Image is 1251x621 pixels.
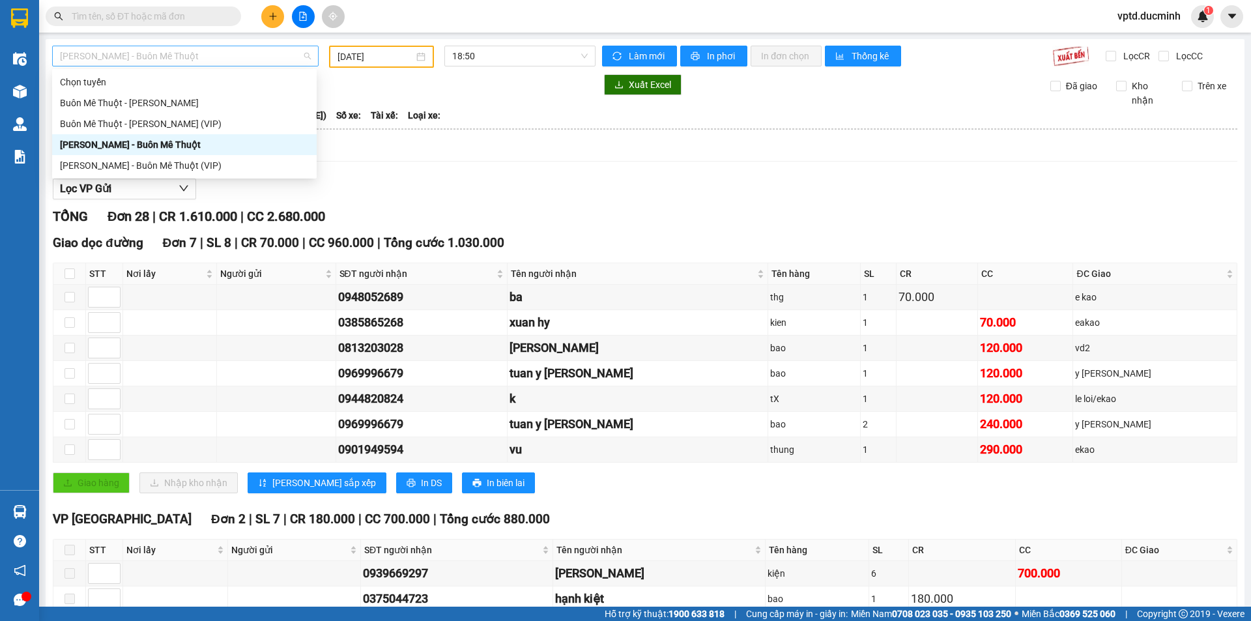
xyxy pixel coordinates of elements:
div: Hồ Chí Minh - Buôn Mê Thuột (VIP) [52,155,317,176]
div: bao [770,417,858,431]
span: sync [612,51,624,62]
span: printer [472,478,482,489]
div: Chọn tuyến [52,72,317,93]
span: | [235,235,238,250]
span: file-add [298,12,308,21]
input: 14/08/2025 [338,50,414,64]
button: syncLàm mới [602,46,677,66]
span: Tổng cước 880.000 [440,512,550,527]
div: thg [770,290,858,304]
span: Làm mới [629,49,667,63]
sup: 1 [1204,6,1213,15]
div: xuan hy [510,313,766,332]
td: 0969996679 [336,412,508,437]
td: hạnh kiệt [553,586,766,612]
td: vu [508,437,768,463]
div: Buôn Mê Thuột - [PERSON_NAME] (VIP) [60,117,309,131]
span: | [152,209,156,224]
button: printerIn biên lai [462,472,535,493]
div: ekao [1075,442,1234,457]
div: 0901949594 [338,440,506,459]
td: VAN QUANG [508,336,768,361]
span: In phơi [707,49,737,63]
th: CC [1016,540,1122,561]
div: 0813203028 [338,339,506,357]
div: Buôn Mê Thuột - [PERSON_NAME] [60,96,309,110]
span: Hồ Chí Minh - Buôn Mê Thuột [60,46,311,66]
span: ĐC Giao [1076,267,1223,281]
th: STT [86,540,123,561]
div: [PERSON_NAME] - Buôn Mê Thuột (VIP) [60,158,309,173]
span: plus [268,12,278,21]
span: Tài xế: [371,108,398,123]
span: aim [328,12,338,21]
div: bao [768,592,867,606]
strong: 0708 023 035 - 0935 103 250 [892,609,1011,619]
div: Hồ Chí Minh - Buôn Mê Thuột [52,134,317,155]
td: 0813203028 [336,336,508,361]
div: 240.000 [980,415,1071,433]
span: CR 70.000 [241,235,299,250]
th: Tên hàng [768,263,861,285]
div: vu [510,440,766,459]
div: y [PERSON_NAME] [1075,366,1234,381]
button: printerIn DS [396,472,452,493]
span: ⚪️ [1014,611,1018,616]
img: warehouse-icon [13,85,27,98]
div: e kao [1075,290,1234,304]
td: 0939669297 [361,561,553,586]
span: Đơn 28 [108,209,149,224]
span: 1 [1206,6,1211,15]
div: 0375044723 [363,590,551,608]
td: 0385865268 [336,310,508,336]
div: [PERSON_NAME] [555,564,763,583]
img: warehouse-icon [13,505,27,519]
span: | [358,512,362,527]
span: ĐC Giao [1125,543,1224,557]
div: Buôn Mê Thuột - Hồ Chí Minh [52,93,317,113]
span: Đơn 2 [211,512,246,527]
img: icon-new-feature [1197,10,1209,22]
span: [PERSON_NAME] sắp xếp [272,476,376,490]
span: Lọc CR [1118,49,1152,63]
span: down [179,183,189,194]
span: Cung cấp máy in - giấy in: [746,607,848,621]
strong: 0369 525 060 [1059,609,1115,619]
input: Tìm tên, số ĐT hoặc mã đơn [72,9,225,23]
span: In biên lai [487,476,525,490]
th: CR [897,263,979,285]
div: bao [770,366,858,381]
div: [PERSON_NAME] - Buôn Mê Thuột [60,137,309,152]
span: Người gửi [231,543,347,557]
div: tuan y [PERSON_NAME] [510,364,766,383]
td: tuan y wang [508,412,768,437]
span: Trên xe [1192,79,1231,93]
div: tuan y [PERSON_NAME] [510,415,766,433]
button: In đơn chọn [751,46,822,66]
th: CR [909,540,1015,561]
th: STT [86,263,123,285]
div: 1 [863,341,894,355]
img: warehouse-icon [13,52,27,66]
span: | [283,512,287,527]
span: CR 1.610.000 [159,209,237,224]
div: thung [770,442,858,457]
span: printer [691,51,702,62]
span: caret-down [1226,10,1238,22]
span: CR 180.000 [290,512,355,527]
div: k [510,390,766,408]
div: 290.000 [980,440,1071,459]
button: downloadNhập kho nhận [139,472,238,493]
button: Lọc VP Gửi [53,179,196,199]
td: ba [508,285,768,310]
span: download [614,80,624,91]
span: vptd.ducminh [1107,8,1191,24]
button: aim [322,5,345,28]
div: kiện [768,566,867,581]
div: 70.000 [980,313,1071,332]
div: le loi/ekao [1075,392,1234,406]
div: bao [770,341,858,355]
span: CC 960.000 [309,235,374,250]
td: 0375044723 [361,586,553,612]
span: | [433,512,437,527]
